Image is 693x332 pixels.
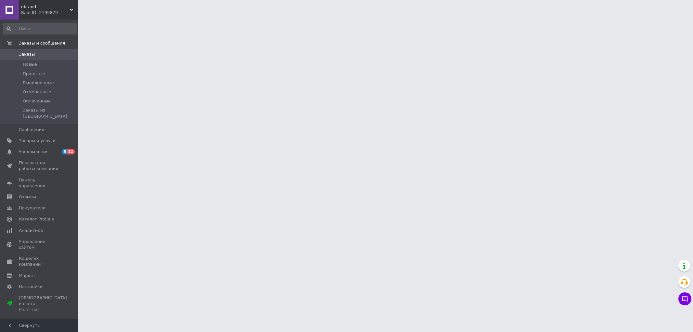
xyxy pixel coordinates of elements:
span: Новые [23,61,37,67]
input: Поиск [3,23,77,34]
span: Аналитика [19,228,43,233]
span: Настройки [19,284,43,290]
span: Показатели работы компании [19,160,60,172]
span: Отзывы [19,194,36,200]
span: Заказы и сообщения [19,40,65,46]
div: Ваш ID: 2195879 [21,10,78,16]
span: Сообщения [19,127,44,133]
button: Чат с покупателем [678,292,691,305]
span: Маркет [19,273,35,279]
span: Выполненные [23,80,54,86]
span: Отмененные [23,89,51,95]
span: Заказы [19,51,35,57]
span: Управление сайтом [19,239,60,250]
span: Каталог ProSale [19,216,54,222]
span: Заказы из [GEOGRAPHIC_DATA] [23,107,76,119]
span: 5 [62,149,67,154]
span: Панель управления [19,177,60,189]
span: Принятые [23,71,45,77]
span: Кошелек компании [19,256,60,267]
span: Покупатели [19,205,45,211]
span: ebrand [21,4,70,10]
span: [DEMOGRAPHIC_DATA] и счета [19,295,67,313]
span: 12 [67,149,75,154]
span: Товары и услуги [19,138,56,144]
span: Уведомления [19,149,48,155]
div: Prom топ [19,307,67,312]
span: Оплаченные [23,98,51,104]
